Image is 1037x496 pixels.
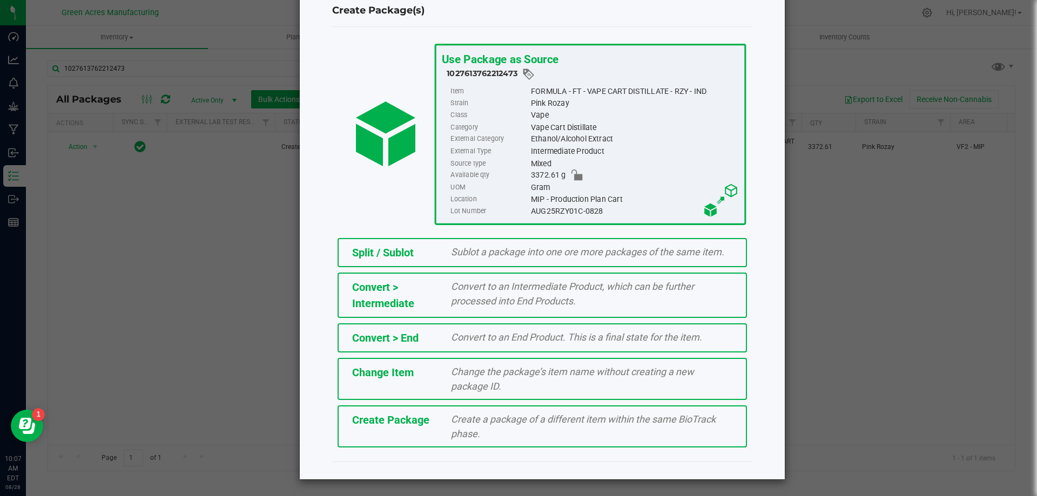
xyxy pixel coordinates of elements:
[450,145,528,157] label: External Type
[450,181,528,193] label: UOM
[352,281,414,310] span: Convert > Intermediate
[352,246,414,259] span: Split / Sublot
[450,193,528,205] label: Location
[32,408,45,421] iframe: Resource center unread badge
[11,410,43,442] iframe: Resource center
[451,281,694,307] span: Convert to an Intermediate Product, which can be further processed into End Products.
[530,121,738,133] div: Vape Cart Distillate
[450,158,528,169] label: Source type
[450,85,528,97] label: Item
[447,67,739,81] div: 1027613762212473
[530,97,738,109] div: Pink Rozay
[352,413,429,426] span: Create Package
[530,145,738,157] div: Intermediate Product
[530,181,738,193] div: Gram
[441,52,558,66] span: Use Package as Source
[530,193,738,205] div: MIP - Production Plan Cart
[450,205,528,217] label: Lot Number
[530,158,738,169] div: Mixed
[450,133,528,145] label: External Category
[352,366,414,379] span: Change Item
[530,133,738,145] div: Ethanol/Alcohol Extract
[450,169,528,181] label: Available qty
[451,246,724,257] span: Sublot a package into one ore more packages of the same item.
[530,110,738,121] div: Vape
[352,331,419,344] span: Convert > End
[451,413,716,439] span: Create a package of a different item within the same BioTrack phase.
[530,85,738,97] div: FORMULA - FT - VAPE CART DISTILLATE - RZY - IND
[450,110,528,121] label: Class
[332,4,752,18] h4: Create Package(s)
[450,121,528,133] label: Category
[451,366,694,392] span: Change the package’s item name without creating a new package ID.
[451,331,702,343] span: Convert to an End Product. This is a final state for the item.
[530,205,738,217] div: AUG25RZY01C-0828
[530,169,565,181] span: 3372.61 g
[450,97,528,109] label: Strain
